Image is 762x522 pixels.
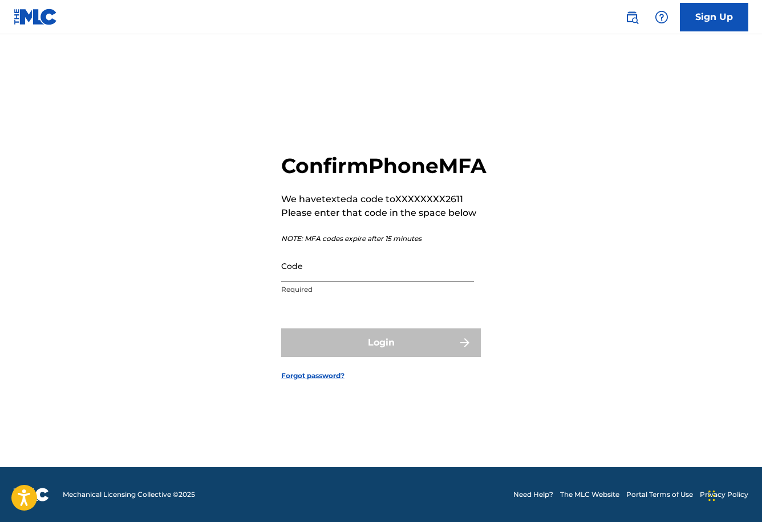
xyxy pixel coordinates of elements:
[655,10,668,24] img: help
[281,371,344,381] a: Forgot password?
[560,489,619,500] a: The MLC Website
[705,467,762,522] iframe: Chat Widget
[621,6,643,29] a: Public Search
[708,479,715,513] div: Drag
[281,206,487,220] p: Please enter that code in the space below
[281,234,487,244] p: NOTE: MFA codes expire after 15 minutes
[14,488,49,501] img: logo
[626,489,693,500] a: Portal Terms of Use
[650,6,673,29] div: Help
[281,153,487,179] h2: Confirm Phone MFA
[63,489,195,500] span: Mechanical Licensing Collective © 2025
[625,10,639,24] img: search
[281,284,474,295] p: Required
[680,3,748,31] a: Sign Up
[513,489,553,500] a: Need Help?
[14,9,58,25] img: MLC Logo
[700,489,748,500] a: Privacy Policy
[281,192,487,206] p: We have texted a code to XXXXXXXX2611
